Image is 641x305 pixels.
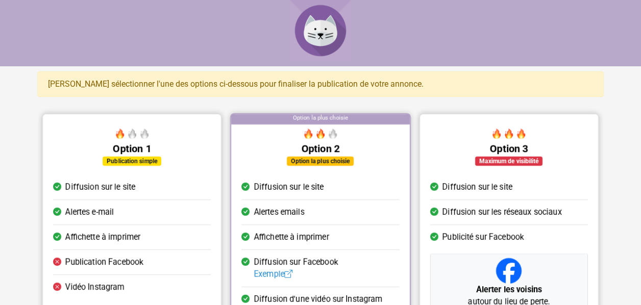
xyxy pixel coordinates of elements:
span: Diffusion sur les réseaux sociaux [442,206,562,218]
span: Affichette à imprimer [254,231,329,243]
span: Affichette à imprimer [65,231,140,243]
span: Diffusion sur le site [65,181,135,193]
div: Option la plus choisie [287,157,354,166]
span: Diffusion sur le site [442,181,512,193]
img: Facebook [496,258,522,284]
span: Diffusion sur Facebook [254,256,338,281]
h5: Option 2 [241,142,399,155]
div: [PERSON_NAME] sélectionner l'une des options ci-dessous pour finaliser la publication de votre an... [37,71,604,97]
div: Publication simple [103,157,161,166]
span: Publication Facebook [65,256,143,268]
h5: Option 3 [430,142,588,155]
div: Maximum de visibilité [475,157,543,166]
span: Vidéo Instagram [65,281,125,293]
strong: Alerter les voisins [476,285,542,294]
div: Option la plus choisie [231,114,409,124]
h5: Option 1 [53,142,211,155]
span: Alertes e-mail [65,206,114,218]
a: Exemple [254,269,292,279]
span: Publicité sur Facebook [442,231,524,243]
span: Diffusion sur le site [254,181,324,193]
span: Alertes emails [254,206,304,218]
